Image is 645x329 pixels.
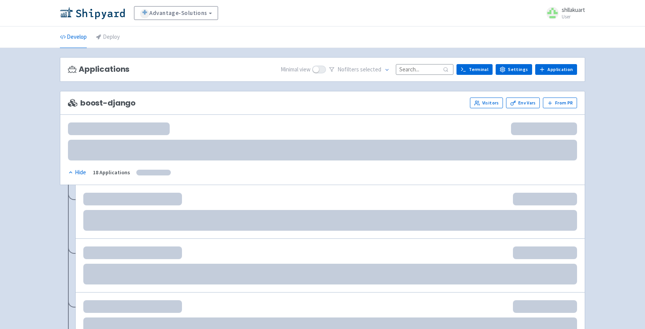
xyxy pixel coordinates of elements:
a: Application [535,64,577,75]
input: Search... [396,64,453,74]
a: Env Vars [506,98,540,108]
a: Settings [496,64,532,75]
a: Terminal [456,64,493,75]
span: boost-django [68,99,136,107]
div: Hide [68,168,86,177]
span: Minimal view [281,65,311,74]
a: Deploy [96,26,120,48]
a: shllakuart User [542,7,585,19]
img: Shipyard logo [60,7,125,19]
button: From PR [543,98,577,108]
h3: Applications [68,65,129,74]
span: selected [360,66,381,73]
a: Develop [60,26,87,48]
a: Visitors [470,98,503,108]
span: shllakuart [562,6,585,13]
div: 18 Applications [93,168,130,177]
span: No filter s [337,65,381,74]
button: Hide [68,168,87,177]
small: User [562,14,585,19]
a: Advantage-Solutions [134,6,218,20]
